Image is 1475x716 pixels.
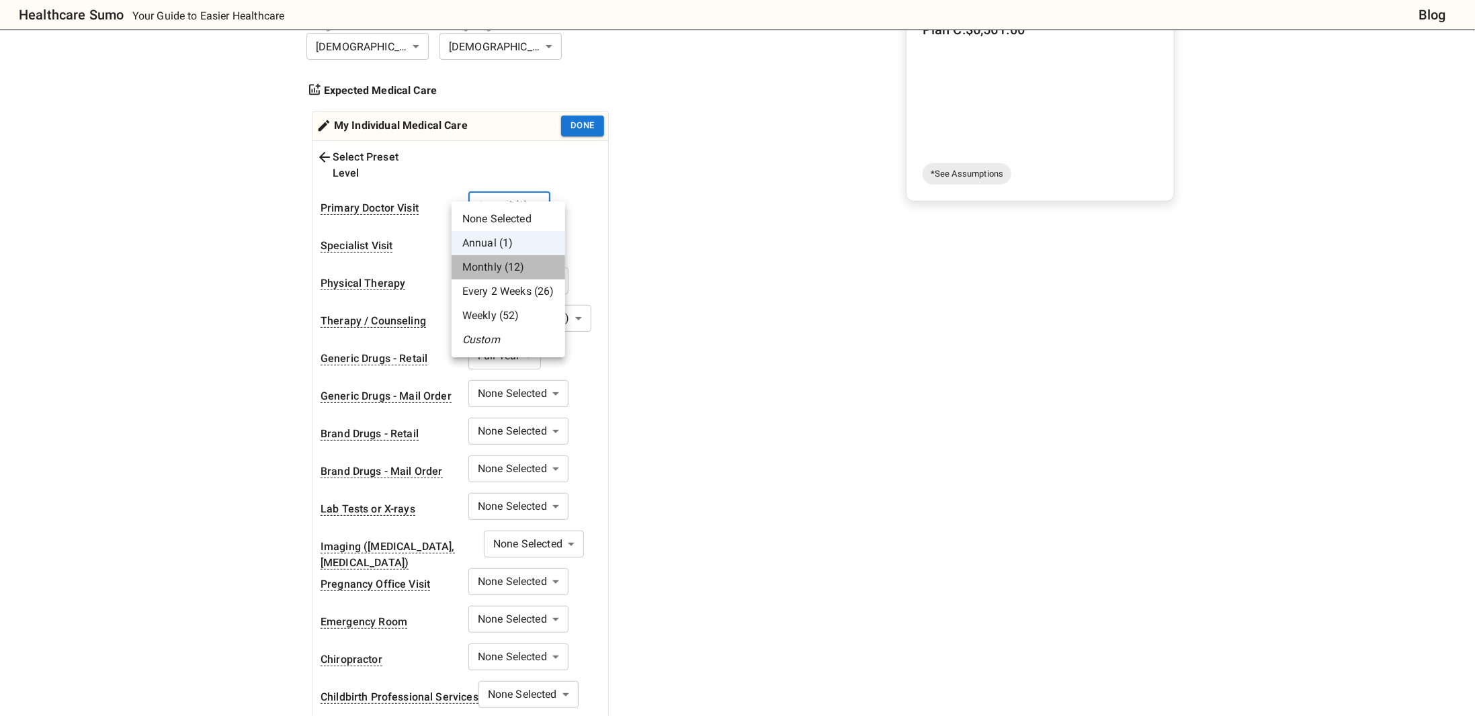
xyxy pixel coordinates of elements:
li: Weekly (52) [452,304,565,328]
li: Custom [452,328,565,352]
li: None Selected [452,207,565,231]
li: Annual (1) [452,231,565,255]
li: Every 2 Weeks (26) [452,279,565,304]
li: Monthly (12) [452,255,565,279]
